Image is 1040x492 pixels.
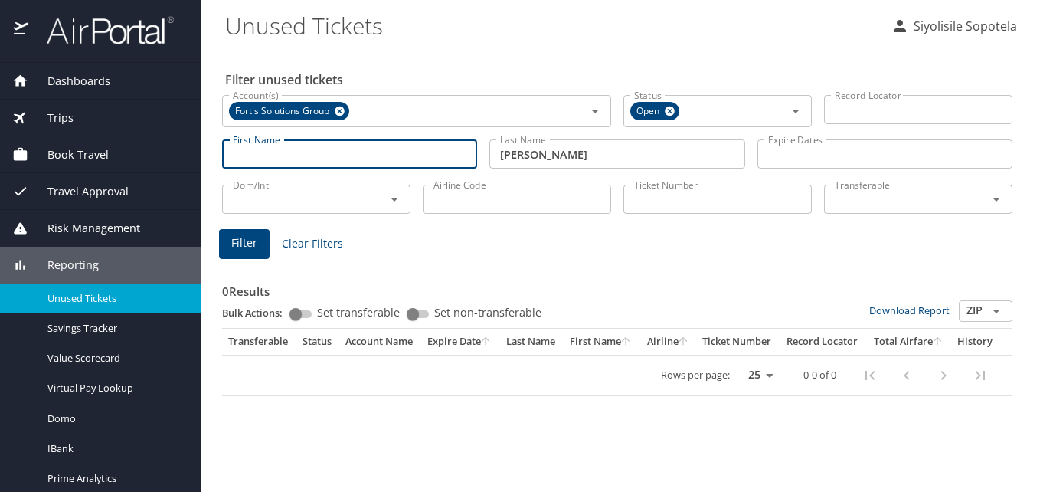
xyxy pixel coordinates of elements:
img: icon-airportal.png [14,15,30,45]
select: rows per page [736,364,779,387]
span: IBank [47,441,182,456]
th: Account Name [339,329,421,355]
th: Ticket Number [696,329,780,355]
span: Set transferable [317,307,400,318]
span: Open [630,103,669,120]
th: Status [296,329,339,355]
p: Bulk Actions: [222,306,295,320]
span: Fortis Solutions Group [229,103,338,120]
button: sort [621,337,632,347]
span: Risk Management [28,220,140,237]
span: Clear Filters [282,235,343,254]
span: Travel Approval [28,183,129,200]
h2: Filter unused tickets [225,67,1015,92]
button: sort [481,337,492,347]
th: First Name [564,329,640,355]
p: 0-0 of 0 [803,370,836,380]
button: Open [986,189,1007,210]
button: sort [933,337,944,347]
h1: Unused Tickets [225,2,878,49]
span: Savings Tracker [47,321,182,336]
th: Total Airfare [866,329,950,355]
div: Open [630,102,679,120]
table: custom pagination table [222,329,1012,396]
button: Open [785,100,806,122]
button: Filter [219,229,270,259]
a: Download Report [869,303,950,317]
span: Set non-transferable [434,307,541,318]
p: Siyolisile Sopotela [909,17,1017,35]
span: Filter [231,234,257,253]
button: Open [986,300,1007,322]
img: airportal-logo.png [30,15,174,45]
th: Last Name [500,329,564,355]
th: Record Locator [780,329,866,355]
div: Fortis Solutions Group [229,102,349,120]
span: Virtual Pay Lookup [47,381,182,395]
span: Unused Tickets [47,291,182,306]
span: Prime Analytics [47,471,182,486]
button: Siyolisile Sopotela [885,12,1023,40]
p: Rows per page: [661,370,730,380]
span: Reporting [28,257,99,274]
button: sort [679,337,689,347]
span: Domo [47,412,182,426]
button: Clear Filters [276,230,349,258]
div: Transferable [228,335,290,349]
span: Trips [28,110,74,126]
button: Open [584,100,606,122]
span: Dashboards [28,73,110,90]
th: Expire Date [421,329,500,355]
h3: 0 Results [222,274,1012,300]
span: Book Travel [28,146,109,163]
button: Open [384,189,405,210]
th: Airline [640,329,696,355]
span: Value Scorecard [47,351,182,366]
th: History [950,329,999,355]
